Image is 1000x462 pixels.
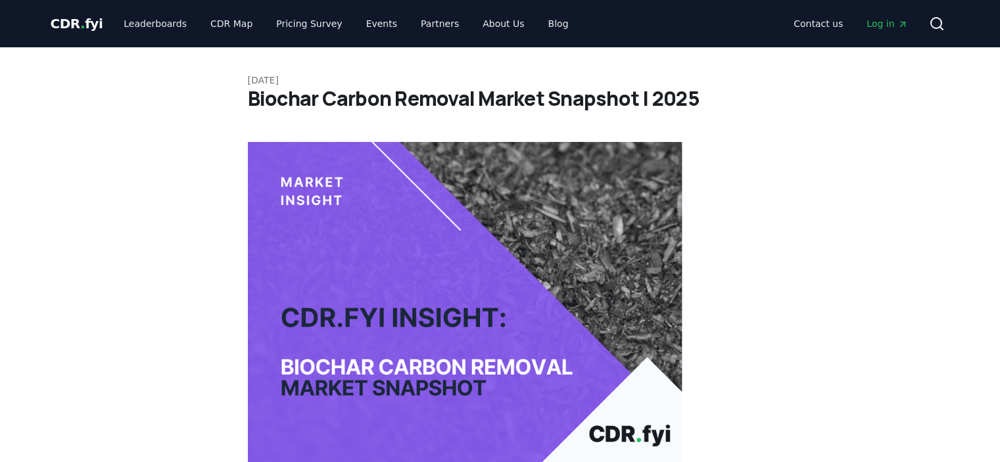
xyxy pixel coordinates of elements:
[856,12,918,35] a: Log in
[266,12,352,35] a: Pricing Survey
[200,12,263,35] a: CDR Map
[80,16,85,32] span: .
[783,12,853,35] a: Contact us
[248,74,753,87] p: [DATE]
[867,17,907,30] span: Log in
[410,12,469,35] a: Partners
[538,12,579,35] a: Blog
[248,87,753,110] h1: Biochar Carbon Removal Market Snapshot | 2025
[356,12,408,35] a: Events
[472,12,535,35] a: About Us
[113,12,197,35] a: Leaderboards
[51,16,103,32] span: CDR fyi
[113,12,579,35] nav: Main
[783,12,918,35] nav: Main
[51,14,103,33] a: CDR.fyi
